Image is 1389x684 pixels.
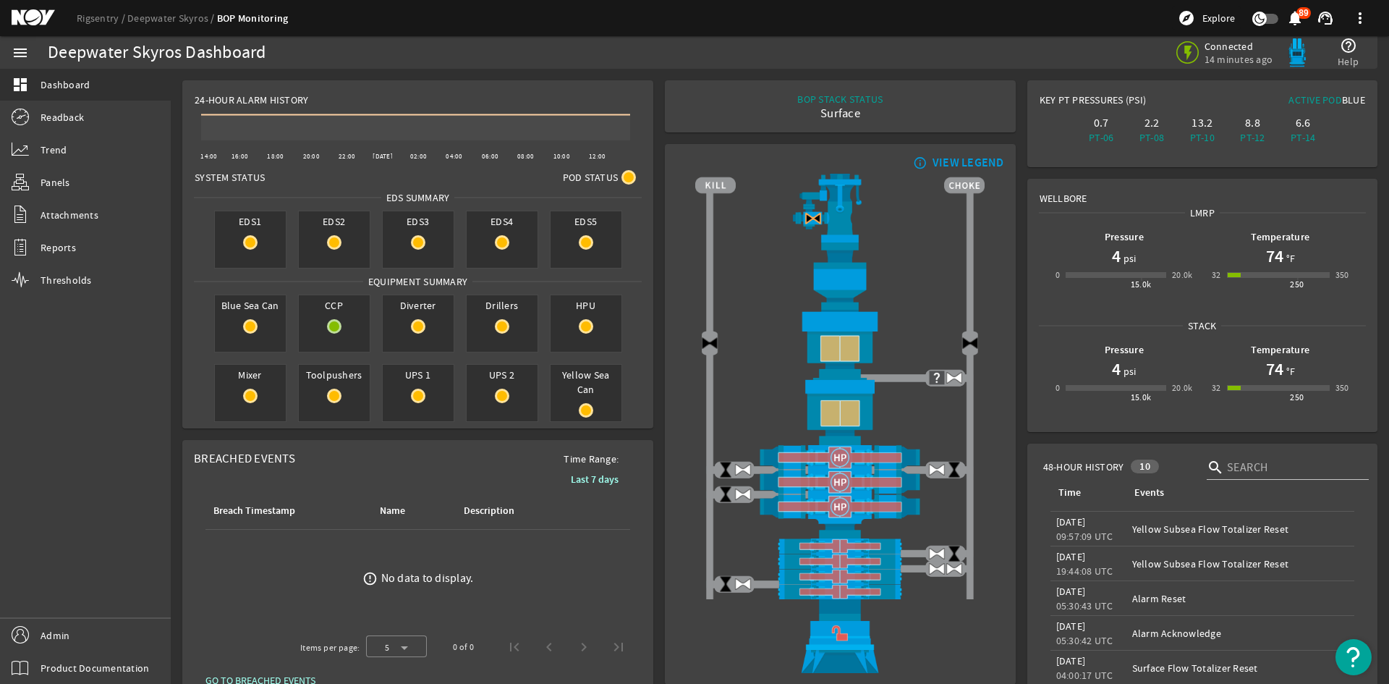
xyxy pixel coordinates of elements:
legacy-datetime-component: 19:44:08 UTC [1056,565,1113,578]
img: ValveClose.png [717,486,734,503]
div: Breach Timestamp [211,503,360,519]
legacy-datetime-component: [DATE] [1056,654,1086,667]
div: 0 of 0 [453,640,474,654]
div: PT-10 [1180,130,1225,145]
span: Readback [41,110,84,124]
div: Time [1058,485,1081,501]
h1: 74 [1266,245,1283,268]
div: 0 [1055,268,1060,282]
div: Events [1134,485,1164,501]
span: Thresholds [41,273,92,287]
div: Alarm Acknowledge [1132,626,1348,641]
text: 22:00 [339,152,355,161]
div: Breach Timestamp [213,503,295,519]
img: ValveClose.png [946,545,963,562]
div: 8.8 [1231,116,1275,130]
img: ValveOpen.png [928,461,946,478]
img: ValveOpen.png [734,575,752,593]
mat-icon: support_agent [1317,9,1334,27]
span: Explore [1202,11,1235,25]
img: ValveClose.png [717,461,734,478]
img: FlexJoint.png [695,242,985,310]
img: Valve2CloseBlock.png [804,210,822,227]
legacy-datetime-component: 04:00:17 UTC [1056,669,1113,682]
text: 16:00 [231,152,248,161]
img: PipeRamClose.png [695,569,985,584]
span: Connected [1205,40,1273,53]
text: 02:00 [410,152,427,161]
button: Explore [1172,7,1241,30]
img: ValveOpen.png [946,560,963,578]
b: Last 7 days [571,473,619,486]
mat-icon: dashboard [12,76,29,93]
span: Pod Status [563,170,619,185]
img: ShearRamHPClose.png [695,445,985,470]
mat-icon: help_outline [1340,37,1357,54]
div: 10 [1131,460,1159,473]
i: search [1207,459,1224,476]
div: BOP STACK STATUS [797,92,883,106]
div: Name [378,503,444,519]
input: Search [1227,459,1357,476]
span: LMRP [1185,206,1220,220]
img: ValveOpen.png [928,545,946,562]
legacy-datetime-component: [DATE] [1056,550,1086,563]
span: 48-Hour History [1043,460,1124,474]
img: BopBodyShearBottom.png [695,519,985,538]
legacy-datetime-component: 05:30:43 UTC [1056,599,1113,612]
span: Equipment Summary [363,274,472,289]
b: Temperature [1251,343,1309,357]
img: Bluepod.svg [1283,38,1312,67]
span: EDS3 [383,211,454,232]
span: Product Documentation [41,661,149,675]
span: Attachments [41,208,98,222]
div: Items per page: [300,641,360,655]
span: Blue Sea Can [215,295,286,316]
span: EDS1 [215,211,286,232]
div: 20.0k [1172,268,1193,282]
div: 20.0k [1172,381,1193,395]
mat-icon: explore [1178,9,1195,27]
span: HPU [551,295,621,316]
mat-icon: notifications [1286,9,1304,27]
img: ValveClose.png [717,575,734,593]
img: ValveOpen.png [734,461,752,478]
img: LowerAnnularCloseBlock.png [695,378,985,444]
b: Pressure [1105,230,1144,244]
text: 18:00 [267,152,284,161]
div: 0 [1055,381,1060,395]
span: Mixer [215,365,286,385]
span: Yellow Sea Can [551,365,621,400]
div: 350 [1335,381,1349,395]
legacy-datetime-component: [DATE] [1056,620,1086,633]
span: 24-Hour Alarm History [195,93,308,107]
a: Rigsentry [77,12,127,25]
span: Admin [41,628,69,643]
span: Stack [1183,318,1221,333]
div: Name [380,503,405,519]
span: EDS2 [299,211,370,232]
span: Help [1338,54,1359,69]
span: System Status [195,170,265,185]
div: 6.6 [1280,116,1325,130]
span: Diverter [383,295,454,316]
h1: 74 [1266,358,1283,381]
img: ValveOpen.png [946,369,963,387]
div: 32 [1212,381,1221,395]
a: Deepwater Skyros [127,12,217,25]
img: UpperAnnularCloseBlock.png [695,310,985,378]
h1: 4 [1112,245,1121,268]
div: 15.0k [1131,277,1152,292]
div: VIEW LEGEND [933,156,1004,170]
div: Surface Flow Totalizer Reset [1132,661,1348,675]
div: 13.2 [1180,116,1225,130]
div: No data to display. [381,571,474,586]
span: EDS SUMMARY [381,190,455,205]
legacy-datetime-component: 05:30:42 UTC [1056,634,1113,647]
span: Toolpushers [299,365,370,385]
legacy-datetime-component: 09:57:09 UTC [1056,530,1113,543]
mat-icon: error_outline [362,571,378,586]
div: Events [1132,485,1343,501]
img: PipeRamClose.png [695,539,985,554]
span: psi [1121,364,1137,379]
